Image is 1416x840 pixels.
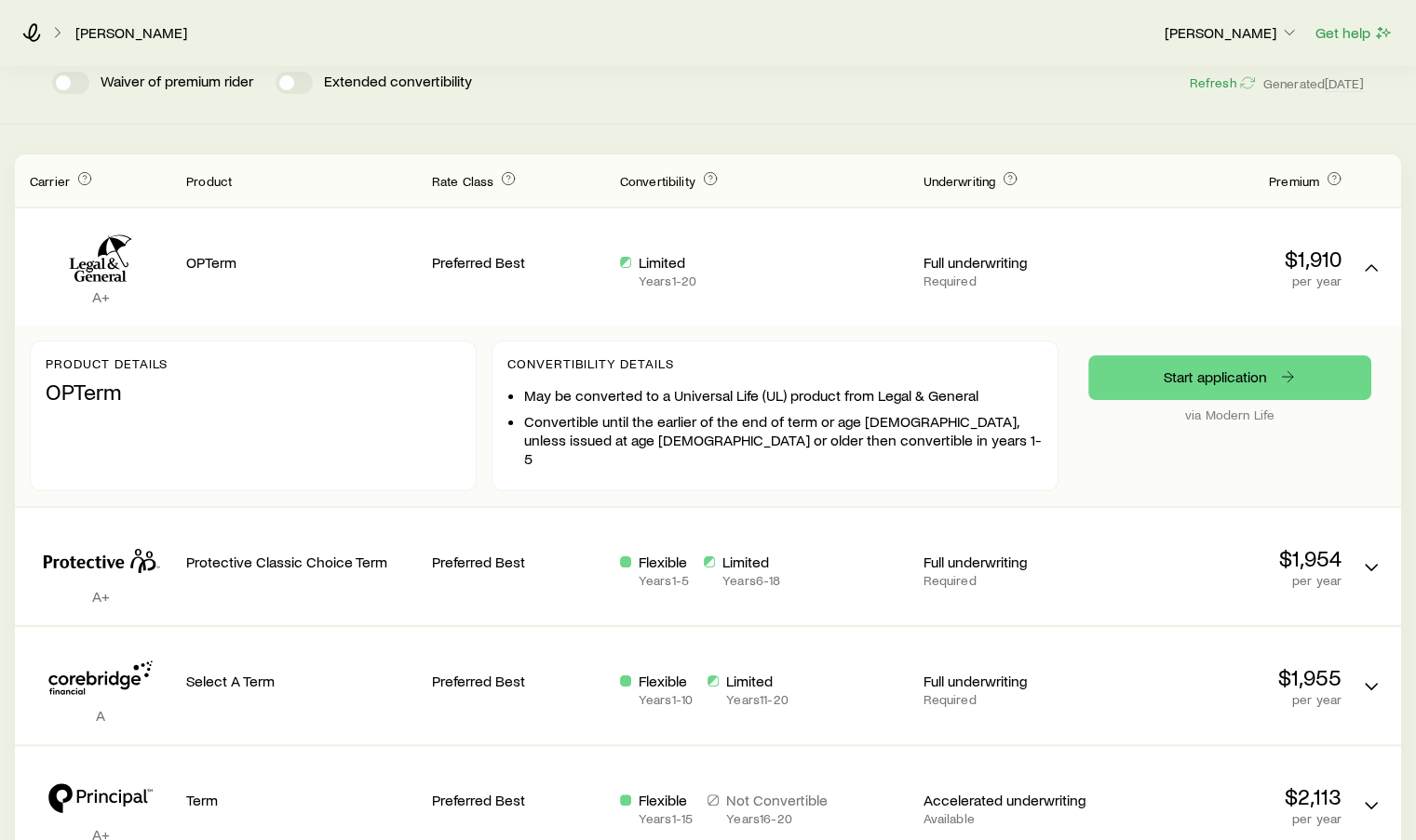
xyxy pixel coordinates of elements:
span: [DATE] [1325,75,1364,92]
p: Convertibility Details [507,356,1043,371]
p: Limited [639,253,696,272]
p: A+ [30,287,171,306]
p: Available [923,811,1096,826]
p: Preferred Best [432,672,605,690]
p: Limited [722,553,780,571]
p: Years 1 - 10 [639,692,693,707]
p: via Modern Life [1088,407,1371,422]
button: [PERSON_NAME] [1164,22,1300,45]
p: Years 11 - 20 [726,692,789,707]
p: Years 16 - 20 [726,811,828,826]
p: OPTerm [46,379,461,405]
p: Years 1 - 20 [639,273,696,288]
span: Carrier [30,173,70,189]
span: Generated [1263,75,1364,92]
p: Full underwriting [923,253,1096,272]
p: Required [923,692,1096,707]
p: $2,113 [1111,783,1342,809]
span: Rate Class [432,173,494,189]
span: Premium [1269,173,1319,189]
button: Refresh [1188,74,1255,92]
span: Underwriting [923,173,995,189]
p: Term [186,791,417,809]
p: $1,955 [1111,664,1342,690]
p: Required [923,273,1096,288]
p: per year [1111,811,1342,826]
li: May be converted to a Universal Life (UL) product from Legal & General [524,386,1043,405]
button: Get help [1315,22,1394,44]
p: Extended convertibility [324,72,472,94]
p: Years 1 - 15 [639,811,693,826]
p: Protective Classic Choice Term [186,553,417,571]
a: [PERSON_NAME] [74,24,188,42]
p: Flexible [639,553,689,571]
p: $1,954 [1111,545,1342,571]
p: Flexible [639,672,693,690]
li: Convertible until the earlier of the end of term or age [DEMOGRAPHIC_DATA], unless issued at age ... [524,412,1043,468]
p: Years 1 - 5 [639,573,689,588]
p: A+ [30,587,171,606]
span: Product [186,173,232,189]
p: Preferred Best [432,791,605,809]
p: Not Convertible [726,791,828,809]
p: Select A Term [186,672,417,690]
p: [PERSON_NAME] [1165,23,1299,42]
span: Convertibility [620,173,695,189]
p: Preferred Best [432,253,605,272]
p: per year [1111,573,1342,588]
p: A [30,706,171,725]
p: $1,910 [1111,246,1342,272]
p: Full underwriting [923,672,1096,690]
p: Accelerated underwriting [923,791,1096,809]
p: Full underwriting [923,553,1096,571]
p: Preferred Best [432,553,605,571]
a: Start application [1088,355,1371,400]
p: per year [1111,273,1342,288]
p: Years 6 - 18 [722,573,780,588]
p: Flexible [639,791,693,809]
p: Limited [726,672,789,690]
p: Product details [46,356,461,371]
p: Required [923,573,1096,588]
p: Waiver of premium rider [101,72,253,94]
p: OPTerm [186,253,417,272]
p: per year [1111,692,1342,707]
